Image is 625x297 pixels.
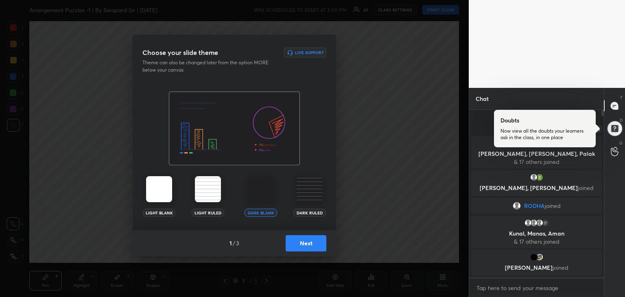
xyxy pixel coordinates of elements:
div: Dark Ruled [293,209,326,217]
img: darkRuledTheme.359fb5fd.svg [297,176,323,202]
h4: / [233,239,235,247]
p: Kunal, Manas, Aman [476,230,597,237]
p: G [619,140,623,146]
p: Theme can also be changed later from the option MORE below your canvas [142,59,274,74]
img: default.png [524,219,532,227]
img: lightRuledTheme.002cd57a.svg [195,176,221,202]
h6: Live Support [295,50,324,55]
h4: 1 [229,239,232,247]
span: joined [553,264,568,271]
h3: Choose your slide theme [142,48,218,57]
div: grid [469,134,604,277]
p: & 17 others joined [476,159,597,165]
p: T [620,94,623,100]
span: joined [578,184,594,192]
img: default.png [535,219,544,227]
p: [PERSON_NAME], [PERSON_NAME], Palak [476,151,597,157]
span: joined [545,203,561,209]
div: 17 [541,219,549,227]
div: Light Blank [143,209,175,217]
button: Next [286,235,326,251]
img: default.png [513,202,521,210]
img: darkThemeBanner.f801bae7.svg [169,92,300,166]
img: default.png [530,219,538,227]
span: RODHA [524,203,545,209]
div: Light Ruled [192,209,224,217]
p: Chat [469,88,495,109]
p: & 17 others joined [476,238,597,245]
p: [PERSON_NAME] [476,264,597,271]
p: D [620,117,623,123]
img: lightTheme.5bb83c5b.svg [146,176,172,202]
img: thumbnail.jpg [535,253,544,261]
img: darkTheme.aa1caeba.svg [248,176,274,202]
div: Dark Blank [245,209,277,217]
img: thumbnail.jpg [535,173,544,181]
img: default.png [530,173,538,181]
h4: 3 [236,239,239,247]
img: thumbnail.jpg [530,253,538,261]
p: [PERSON_NAME], [PERSON_NAME] [476,185,597,191]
